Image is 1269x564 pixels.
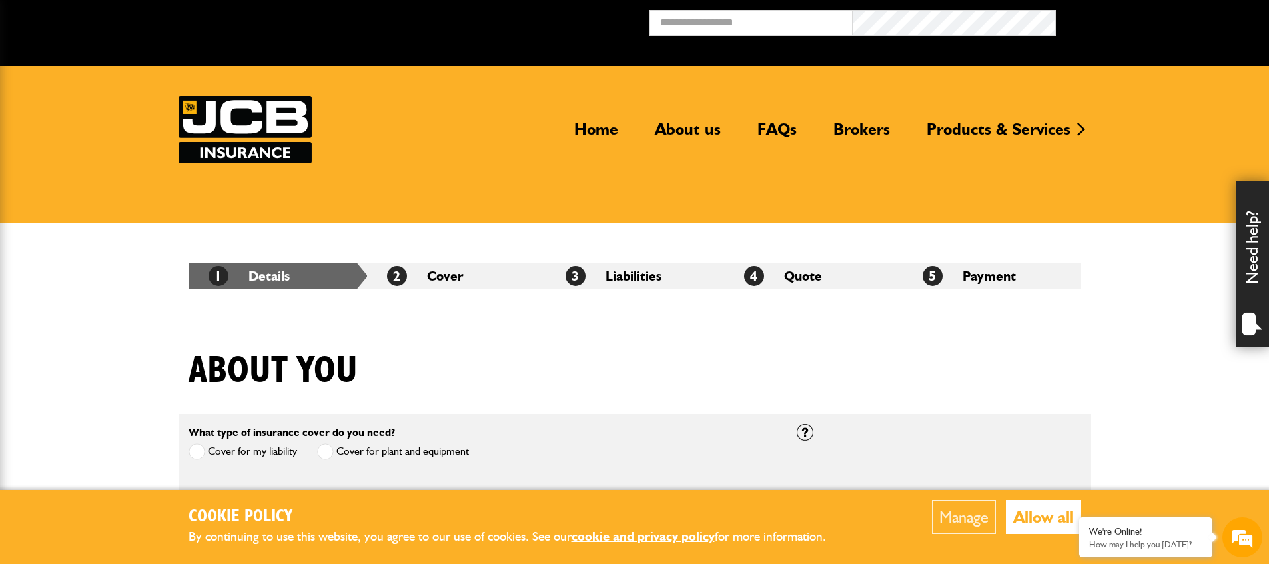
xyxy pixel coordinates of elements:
label: Cover for my liability [189,443,297,460]
li: Cover [367,263,546,289]
label: Cover for plant and equipment [317,443,469,460]
div: We're Online! [1089,526,1202,537]
button: Broker Login [1056,10,1259,31]
label: What type of insurance cover do you need? [189,427,395,438]
li: Payment [903,263,1081,289]
p: we can only provide cover online for businesses undertaking groundworks and/or plant hire. If you... [189,485,1081,503]
a: Products & Services [917,119,1080,150]
p: By continuing to use this website, you agree to our use of cookies. See our for more information. [189,527,848,547]
h1: About you [189,349,358,393]
div: Need help? [1236,181,1269,347]
span: Please note: [189,487,247,500]
span: 5 [923,266,943,286]
a: Home [564,119,628,150]
a: Brokers [823,119,900,150]
button: Allow all [1006,500,1081,534]
button: Manage [932,500,996,534]
span: 4 [744,266,764,286]
h2: Cookie Policy [189,507,848,527]
a: FAQs [747,119,807,150]
a: About us [645,119,731,150]
span: 3 [566,266,586,286]
span: 2 [387,266,407,286]
img: JCB Insurance Services logo [179,96,312,163]
li: Quote [724,263,903,289]
a: cookie and privacy policy [572,529,715,544]
a: JCB Insurance Services [179,96,312,163]
li: Liabilities [546,263,724,289]
span: 1 [209,266,228,286]
p: How may I help you today? [1089,539,1202,549]
li: Details [189,263,367,289]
